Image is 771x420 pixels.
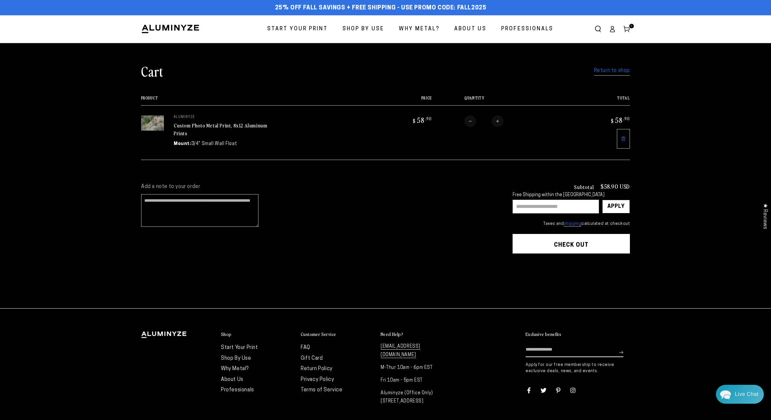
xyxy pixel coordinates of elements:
[432,96,572,105] th: Quantity
[381,364,454,372] p: M-Thur 10am - 6pm EST
[631,24,633,28] span: 1
[141,115,164,131] img: 8"x12" Rectangle White Glossy Aluminyzed Photo
[301,377,334,382] a: Privacy Policy
[301,356,323,361] a: Gift Card
[526,331,561,337] h2: Exclusive benefits
[399,24,440,34] span: Why Metal?
[221,356,251,361] a: Shop By Use
[221,377,243,382] a: About Us
[425,116,432,121] sup: .90
[394,21,444,38] a: Why Metal?
[50,187,88,190] a: We run onRe:amaze
[301,331,374,338] summary: Customer Service
[513,266,630,284] iframe: PayPal-paypal
[572,96,630,105] th: Total
[13,99,128,112] p: do I peel off the yellow tape and then stick the wooden frame to the back of the aluminum print?
[513,234,630,253] button: Check out
[374,96,432,105] th: Price
[381,331,454,338] summary: Need Help?
[116,36,128,42] p: hello?
[381,376,454,384] p: Fri 10am - 5pm EST
[3,118,135,123] div: 5:50 PM · Sent
[412,115,432,124] bdi: 58
[619,342,623,362] button: Subscribe
[174,140,191,147] dt: Mount:
[221,387,254,393] a: Professionals
[526,362,630,374] p: Apply for our free membership to receive exclusive deals, news, and events.
[454,24,487,34] span: About Us
[191,140,237,147] dd: 3/4" Small Wall Float
[611,118,614,124] span: $
[221,331,232,337] h2: Shop
[526,331,630,338] summary: Exclusive benefits
[759,198,771,234] div: Click to open Judge.me floating reviews tab
[275,5,487,12] span: 25% off FALL Savings + Free Shipping - Use Promo Code: FALL2025
[221,366,249,371] a: Why Metal?
[617,129,630,149] a: Remove 8"x12" Rectangle White Glossy Aluminyzed Photo
[413,118,416,124] span: $
[174,122,267,137] a: Custom Photo Metal Print, 8x12 Aluminum Prints
[301,345,310,350] a: FAQ
[513,193,630,198] div: Free Shipping within the [GEOGRAPHIC_DATA]
[121,198,134,208] button: Reply
[141,24,200,34] img: Aluminyze
[70,186,88,191] span: Re:amaze
[735,385,759,404] div: Contact Us Directly
[591,22,605,36] summary: Search our site
[221,331,294,338] summary: Shop
[267,24,328,34] span: Start Your Print
[13,65,128,77] p: please tell me how to install an edge mount onto one of your smaller aluminum prints
[501,24,553,34] span: Professionals
[564,222,581,226] a: shipping
[601,183,630,189] p: $58.90 USD
[574,184,594,189] h3: Subtotal
[301,387,342,393] a: Terms of Service
[716,385,764,404] div: Chat widget toggle
[449,21,491,38] a: About Us
[221,345,258,350] a: Start Your Print
[301,366,333,371] a: Return Policy
[610,115,630,124] bdi: 58
[476,115,492,127] input: Quantity for Custom Photo Metal Print, 8x12 Aluminum Prints
[3,83,135,89] div: 5:49 PM
[338,21,389,38] a: Shop By Use
[49,12,89,17] span: Away until [DATE]
[3,49,135,54] div: 5:48 PM
[381,344,420,358] a: [EMAIL_ADDRESS][DOMAIN_NAME]
[623,116,630,121] sup: .90
[381,389,454,405] p: Aluminyze (Office Only) [STREET_ADDRESS]
[141,96,374,105] th: Product
[594,66,630,76] a: Return to shop
[141,63,163,80] h1: Cart
[381,331,403,337] h2: Need Help?
[301,331,336,337] h2: Customer Service
[141,183,500,190] label: Add a note to your order
[342,24,384,34] span: Shop By Use
[607,200,625,213] div: Apply
[496,21,558,38] a: Professionals
[513,221,630,227] small: Taxes and calculated at checkout
[262,21,333,38] a: Start Your Print
[174,115,271,119] p: aluminyze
